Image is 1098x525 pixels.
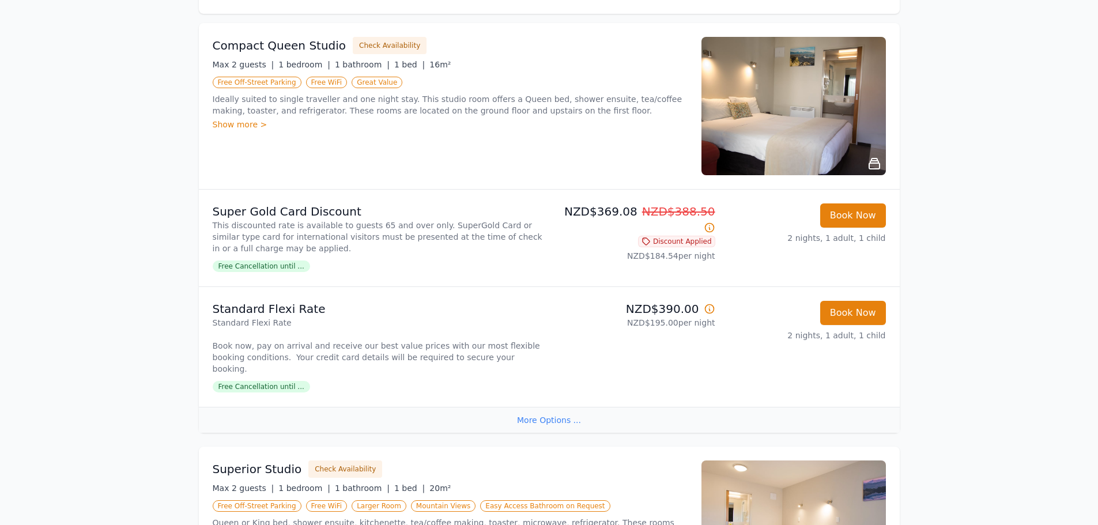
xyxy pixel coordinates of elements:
p: NZD$369.08 [554,203,715,236]
p: Ideally suited to single traveller and one night stay. This studio room offers a Queen bed, showe... [213,93,688,116]
div: Show more > [213,119,688,130]
div: More Options ... [199,407,900,433]
span: Free Cancellation until ... [213,381,310,392]
p: Super Gold Card Discount [213,203,545,220]
p: NZD$184.54 per night [554,250,715,262]
span: Discount Applied [638,236,715,247]
p: NZD$390.00 [554,301,715,317]
span: Free Cancellation until ... [213,260,310,272]
span: 1 bathroom | [335,484,390,493]
p: 2 nights, 1 adult, 1 child [725,330,886,341]
span: Free WiFi [306,500,348,512]
p: NZD$195.00 per night [554,317,715,328]
button: Book Now [820,203,886,228]
p: Standard Flexi Rate [213,301,545,317]
button: Check Availability [353,37,427,54]
p: This discounted rate is available to guests 65 and over only. SuperGold Card or similar type card... [213,220,545,254]
span: Great Value [352,77,402,88]
button: Check Availability [308,460,382,478]
span: Max 2 guests | [213,484,274,493]
span: 1 bed | [394,60,425,69]
span: 1 bedroom | [278,484,330,493]
span: Mountain Views [411,500,476,512]
span: Free Off-Street Parking [213,77,301,88]
span: 1 bedroom | [278,60,330,69]
span: Easy Access Bathroom on Request [480,500,610,512]
span: 20m² [429,484,451,493]
p: 2 nights, 1 adult, 1 child [725,232,886,244]
span: Max 2 guests | [213,60,274,69]
p: Standard Flexi Rate Book now, pay on arrival and receive our best value prices with our most flex... [213,317,545,375]
button: Book Now [820,301,886,325]
span: Free Off-Street Parking [213,500,301,512]
span: Free WiFi [306,77,348,88]
span: Larger Room [352,500,406,512]
h3: Superior Studio [213,461,302,477]
span: 1 bed | [394,484,425,493]
span: 16m² [429,60,451,69]
span: 1 bathroom | [335,60,390,69]
span: NZD$388.50 [642,205,715,218]
h3: Compact Queen Studio [213,37,346,54]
